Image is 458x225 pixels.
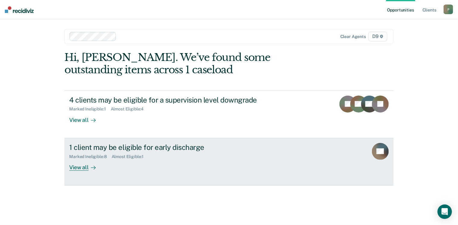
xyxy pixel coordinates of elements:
div: Almost Eligible : 4 [111,106,149,112]
div: 1 client may be eligible for early discharge [69,143,280,152]
div: Marked Ineligible : 8 [69,154,111,159]
div: Hi, [PERSON_NAME]. We’ve found some outstanding items across 1 caseload [64,51,328,76]
div: View all [69,159,103,171]
img: Recidiviz [5,6,34,13]
div: 4 clients may be eligible for a supervision level downgrade [69,96,280,104]
a: 4 clients may be eligible for a supervision level downgradeMarked Ineligible:1Almost Eligible:4Vi... [64,90,394,138]
div: View all [69,112,103,123]
a: 1 client may be eligible for early dischargeMarked Ineligible:8Almost Eligible:1View all [64,138,394,185]
span: D9 [368,32,387,41]
div: Almost Eligible : 1 [112,154,149,159]
button: P [444,5,453,14]
div: Marked Ineligible : 1 [69,106,110,112]
div: Open Intercom Messenger [438,204,452,219]
div: Clear agents [340,34,366,39]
